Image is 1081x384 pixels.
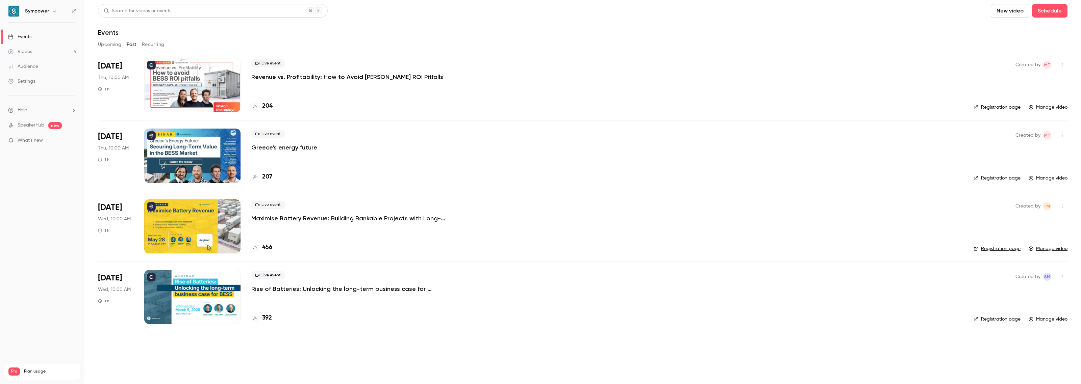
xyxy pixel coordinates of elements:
div: May 28 Wed, 10:00 AM (Europe/Amsterdam) [98,199,133,253]
span: Created by [1015,273,1040,281]
span: Wed, 10:00 AM [98,286,131,293]
div: Mar 5 Wed, 10:00 AM (Europe/Amsterdam) [98,270,133,324]
iframe: Noticeable Trigger [68,138,76,144]
a: 456 [251,243,272,252]
span: Thu, 10:00 AM [98,145,129,152]
a: Manage video [1029,175,1067,182]
span: [DATE] [98,273,122,283]
a: Manage video [1029,316,1067,323]
button: Schedule [1032,4,1067,18]
div: Audience [8,63,38,70]
span: francis mustert [1043,202,1051,210]
div: 1 h [98,86,109,92]
button: New video [991,4,1029,18]
a: SpeakerHub [18,122,44,129]
span: Created by [1015,61,1040,69]
h4: 392 [262,313,272,323]
div: 1 h [98,228,109,233]
span: Live event [251,201,285,209]
button: Recurring [142,39,165,50]
span: Plan usage [24,369,76,374]
span: Wed, 10:00 AM [98,216,131,222]
a: 204 [251,102,273,111]
span: new [48,122,62,129]
a: Revenue vs. Profitability: How to Avoid [PERSON_NAME] ROI Pitfalls [251,73,443,81]
h4: 207 [262,172,272,182]
div: Events [8,33,31,40]
h1: Events [98,28,119,36]
div: Jun 19 Thu, 11:00 AM (Europe/Athens) [98,129,133,183]
h4: 456 [262,243,272,252]
div: 1 h [98,157,109,162]
span: Created by [1015,202,1040,210]
div: Settings [8,78,35,85]
span: Thu, 10:00 AM [98,74,129,81]
a: Manage video [1029,104,1067,111]
span: MT [1044,61,1050,69]
span: Manon Thomas [1043,131,1051,139]
span: Manon Thomas [1043,61,1051,69]
button: Upcoming [98,39,121,50]
h4: 204 [262,102,273,111]
span: [DATE] [98,131,122,142]
a: Registration page [974,245,1021,252]
span: Sympower Marketing Inbox [1043,273,1051,281]
a: Registration page [974,316,1021,323]
div: Sep 25 Thu, 10:00 AM (Europe/Amsterdam) [98,58,133,112]
span: Live event [251,59,285,67]
span: What's new [18,137,43,144]
span: fm [1045,202,1050,210]
span: [DATE] [98,202,122,213]
h6: Sympower [25,8,49,15]
a: Manage video [1029,245,1067,252]
a: Maximise Battery Revenue: Building Bankable Projects with Long-Term ROI [251,214,454,222]
button: Past [127,39,136,50]
div: Videos [8,48,32,55]
span: SM [1044,273,1050,281]
li: help-dropdown-opener [8,107,76,114]
img: Sympower [8,6,19,17]
span: Help [18,107,27,114]
a: 207 [251,172,272,182]
span: Pro [8,367,20,376]
span: Live event [251,130,285,138]
span: Live event [251,271,285,279]
a: Registration page [974,104,1021,111]
span: Created by [1015,131,1040,139]
span: MT [1044,131,1050,139]
div: Search for videos or events [104,7,171,15]
div: 1 h [98,298,109,304]
a: Greece's energy future [251,143,317,152]
a: 392 [251,313,272,323]
span: [DATE] [98,61,122,72]
a: Registration page [974,175,1021,182]
a: Rise of Batteries: Unlocking the long-term business case for [PERSON_NAME] [251,285,454,293]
